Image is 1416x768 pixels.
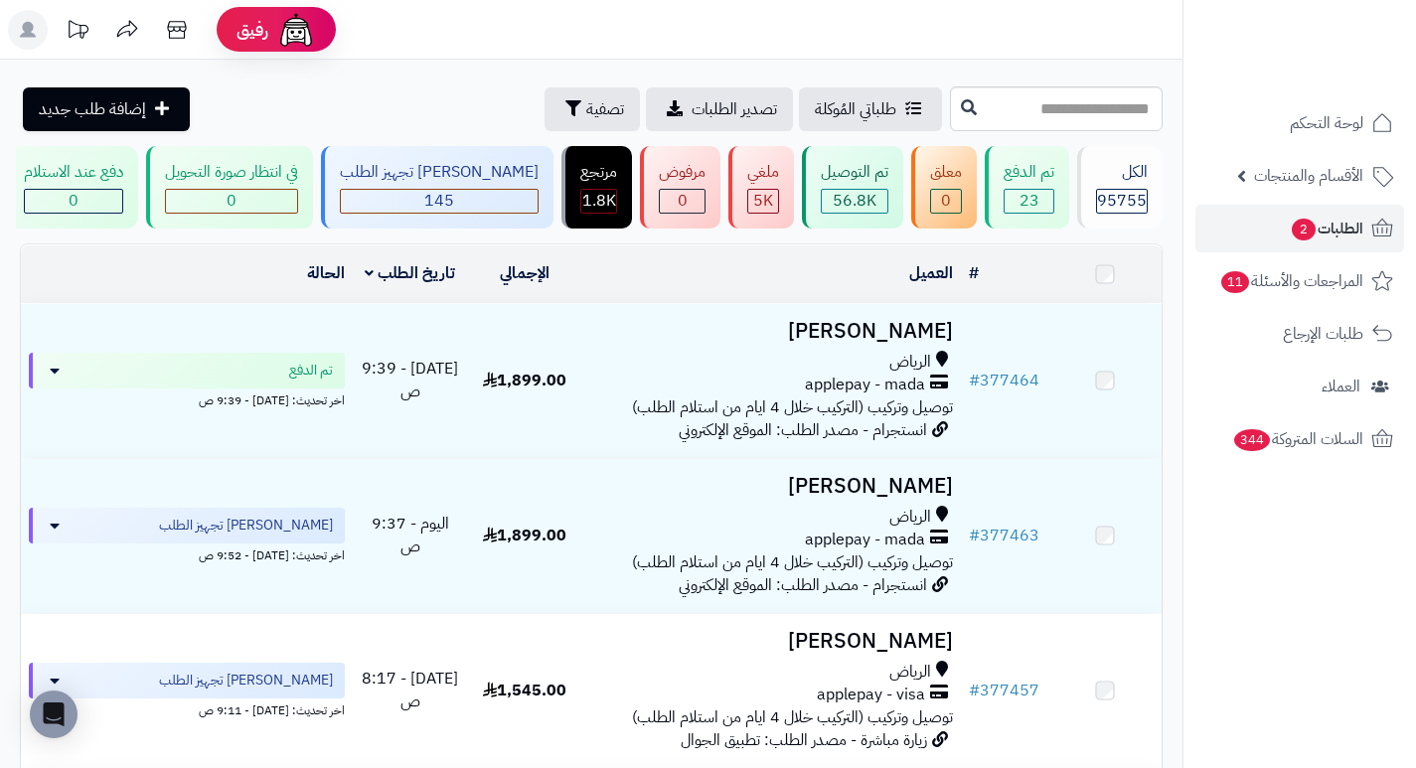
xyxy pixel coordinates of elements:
[483,524,566,547] span: 1,899.00
[1195,99,1404,147] a: لوحة التحكم
[30,691,78,738] div: Open Intercom Messenger
[931,190,961,213] div: 0
[159,671,333,691] span: [PERSON_NAME] تجهيز الطلب
[23,87,190,131] a: إضافة طلب جديد
[142,146,317,229] a: في انتظار صورة التحويل 0
[679,418,927,442] span: انستجرام - مصدر الطلب: الموقع الإلكتروني
[1097,189,1147,213] span: 95755
[276,10,316,50] img: ai-face.png
[557,146,636,229] a: مرتجع 1.8K
[166,190,297,213] div: 0
[679,573,927,597] span: انستجرام - مصدر الطلب: الموقع الإلكتروني
[1005,190,1053,213] div: 23
[362,667,458,713] span: [DATE] - 8:17 ص
[227,189,236,213] span: 0
[724,146,798,229] a: ملغي 5K
[53,10,102,55] a: تحديثات المنصة
[678,189,688,213] span: 0
[632,550,953,574] span: توصيل وتركيب (التركيب خلال 4 ايام من استلام الطلب)
[692,97,777,121] span: تصدير الطلبات
[747,161,779,184] div: ملغي
[1220,270,1250,293] span: 11
[805,374,925,396] span: applepay - mada
[69,189,79,213] span: 0
[159,516,333,536] span: [PERSON_NAME] تجهيز الطلب
[753,189,773,213] span: 5K
[1254,162,1363,190] span: الأقسام والمنتجات
[889,661,931,684] span: الرياض
[589,630,953,653] h3: [PERSON_NAME]
[24,161,123,184] div: دفع عند الاستلام
[1281,36,1397,77] img: logo-2.png
[815,97,896,121] span: طلباتي المُوكلة
[1020,189,1039,213] span: 23
[660,190,705,213] div: 0
[424,189,454,213] span: 145
[941,189,951,213] span: 0
[632,395,953,419] span: توصيل وتركيب (التركيب خلال 4 ايام من استلام الطلب)
[39,97,146,121] span: إضافة طلب جديد
[317,146,557,229] a: [PERSON_NAME] تجهيز الطلب 145
[1073,146,1167,229] a: الكل95755
[646,87,793,131] a: تصدير الطلبات
[1233,428,1271,451] span: 344
[822,190,887,213] div: 56849
[1195,257,1404,305] a: المراجعات والأسئلة11
[1232,425,1363,453] span: السلات المتروكة
[1195,363,1404,410] a: العملاء
[372,512,449,558] span: اليوم - 9:37 ص
[833,189,876,213] span: 56.8K
[29,388,345,409] div: اخر تحديث: [DATE] - 9:39 ص
[1195,205,1404,252] a: الطلبات2
[1219,267,1363,295] span: المراجعات والأسئلة
[165,161,298,184] div: في انتظار صورة التحويل
[29,543,345,564] div: اخر تحديث: [DATE] - 9:52 ص
[307,261,345,285] a: الحالة
[483,369,566,392] span: 1,899.00
[798,146,907,229] a: تم التوصيل 56.8K
[969,524,1039,547] a: #377463
[580,161,617,184] div: مرتجع
[1291,218,1316,240] span: 2
[1004,161,1054,184] div: تم الدفع
[969,679,980,702] span: #
[1,146,142,229] a: دفع عند الاستلام 0
[1322,373,1360,400] span: العملاء
[589,475,953,498] h3: [PERSON_NAME]
[981,146,1073,229] a: تم الدفع 23
[365,261,455,285] a: تاريخ الطلب
[805,529,925,551] span: applepay - mada
[1096,161,1148,184] div: الكل
[362,357,458,403] span: [DATE] - 9:39 ص
[632,705,953,729] span: توصيل وتركيب (التركيب خلال 4 ايام من استلام الطلب)
[889,506,931,529] span: الرياض
[341,190,538,213] div: 145
[586,97,624,121] span: تصفية
[29,698,345,719] div: اخر تحديث: [DATE] - 9:11 ص
[1195,310,1404,358] a: طلبات الإرجاع
[1290,215,1363,242] span: الطلبات
[969,369,1039,392] a: #377464
[969,679,1039,702] a: #377457
[636,146,724,229] a: مرفوض 0
[1283,320,1363,348] span: طلبات الإرجاع
[289,361,333,381] span: تم الدفع
[483,679,566,702] span: 1,545.00
[909,261,953,285] a: العميل
[821,161,888,184] div: تم التوصيل
[969,524,980,547] span: #
[1290,109,1363,137] span: لوحة التحكم
[969,369,980,392] span: #
[582,189,616,213] span: 1.8K
[748,190,778,213] div: 4988
[817,684,925,706] span: applepay - visa
[930,161,962,184] div: معلق
[969,261,979,285] a: #
[589,320,953,343] h3: [PERSON_NAME]
[340,161,539,184] div: [PERSON_NAME] تجهيز الطلب
[581,190,616,213] div: 1823
[659,161,706,184] div: مرفوض
[500,261,550,285] a: الإجمالي
[889,351,931,374] span: الرياض
[799,87,942,131] a: طلباتي المُوكلة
